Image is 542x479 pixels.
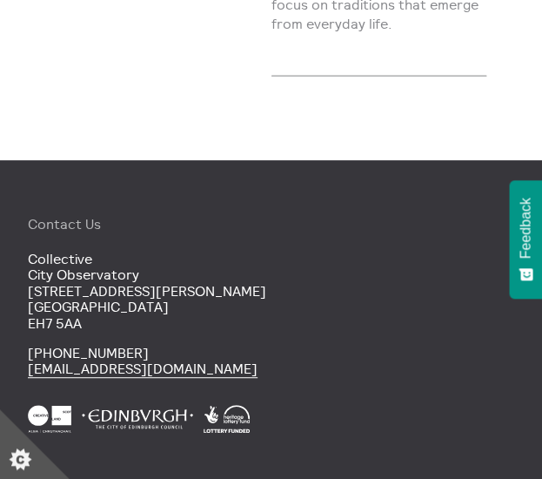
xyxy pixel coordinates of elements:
[28,251,514,331] p: Collective City Observatory [STREET_ADDRESS][PERSON_NAME] [GEOGRAPHIC_DATA] EH7 5AA
[509,180,542,299] button: Feedback - Show survey
[204,405,250,433] img: Heritage Lottery Fund
[28,360,258,378] a: [EMAIL_ADDRESS][DOMAIN_NAME]
[28,405,71,433] img: Creative Scotland
[518,198,533,259] span: Feedback
[28,345,514,377] p: [PHONE_NUMBER]
[82,405,193,433] img: City Of Edinburgh Council White
[28,216,514,232] h4: Contact Us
